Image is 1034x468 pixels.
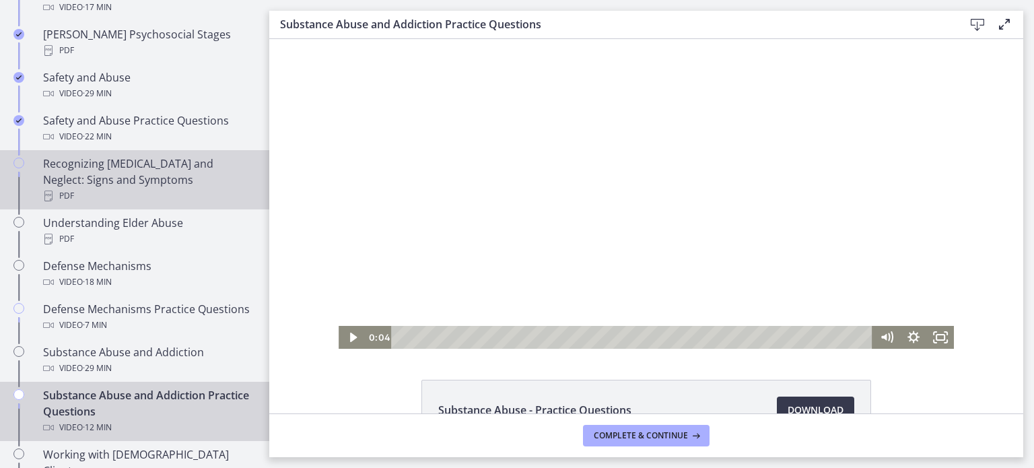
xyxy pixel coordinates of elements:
div: PDF [43,42,253,59]
div: Substance Abuse and Addiction Practice Questions [43,387,253,436]
h3: Substance Abuse and Addiction Practice Questions [280,16,942,32]
div: Video [43,86,253,102]
span: Substance Abuse - Practice Questions [438,402,631,418]
a: Download [777,397,854,424]
div: Video [43,360,253,376]
span: · 29 min [83,360,112,376]
div: Recognizing [MEDICAL_DATA] and Neglect: Signs and Symptoms [43,156,253,204]
div: Defense Mechanisms Practice Questions [43,301,253,333]
button: Complete & continue [583,425,710,446]
div: Safety and Abuse Practice Questions [43,112,253,145]
div: Safety and Abuse [43,69,253,102]
div: Video [43,274,253,290]
span: · 7 min [83,317,107,333]
div: Substance Abuse and Addiction [43,344,253,376]
span: · 22 min [83,129,112,145]
span: · 18 min [83,274,112,290]
button: Show settings menu [631,287,658,310]
button: Mute [604,287,631,310]
div: PDF [43,188,253,204]
div: Video [43,420,253,436]
span: Complete & continue [594,430,688,441]
span: Download [788,402,843,418]
span: · 29 min [83,86,112,102]
div: Defense Mechanisms [43,258,253,290]
div: [PERSON_NAME] Psychosocial Stages [43,26,253,59]
div: Video [43,129,253,145]
div: Video [43,317,253,333]
i: Completed [13,72,24,83]
div: PDF [43,231,253,247]
i: Completed [13,29,24,40]
div: Understanding Elder Abuse [43,215,253,247]
i: Completed [13,115,24,126]
button: Fullscreen [658,287,685,310]
span: · 12 min [83,420,112,436]
iframe: Video Lesson [269,39,1023,349]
